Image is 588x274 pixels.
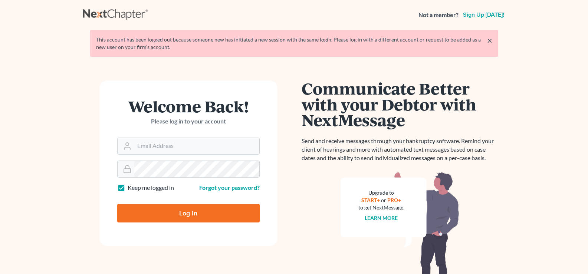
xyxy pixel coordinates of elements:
[128,184,174,192] label: Keep me logged in
[117,98,260,114] h1: Welcome Back!
[487,36,492,45] a: ×
[365,215,398,221] a: Learn more
[134,138,259,154] input: Email Address
[302,137,498,162] p: Send and receive messages through your bankruptcy software. Remind your client of hearings and mo...
[117,204,260,222] input: Log In
[361,197,380,203] a: START+
[381,197,386,203] span: or
[302,80,498,128] h1: Communicate Better with your Debtor with NextMessage
[461,12,506,18] a: Sign up [DATE]!
[387,197,401,203] a: PRO+
[117,117,260,126] p: Please log in to your account
[199,184,260,191] a: Forgot your password?
[358,189,404,197] div: Upgrade to
[96,36,492,51] div: This account has been logged out because someone new has initiated a new session with the same lo...
[418,11,459,19] strong: Not a member?
[358,204,404,211] div: to get NextMessage.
